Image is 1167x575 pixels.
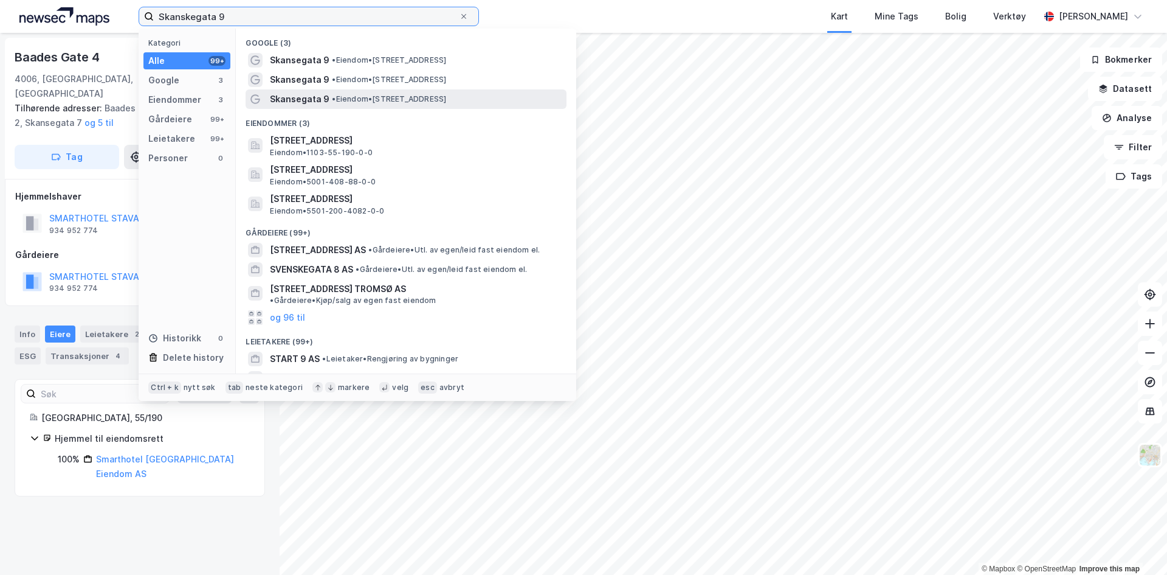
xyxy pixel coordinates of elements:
span: • [356,265,359,274]
span: • [368,245,372,254]
div: Baades Gate 4 [15,47,102,67]
button: Analyse [1092,106,1162,130]
div: ESG [15,347,41,364]
div: Transaksjoner [46,347,129,364]
a: Mapbox [982,565,1015,573]
span: Tilhørende adresser: [15,103,105,113]
iframe: Chat Widget [1106,517,1167,575]
div: velg [392,383,408,392]
div: Gårdeiere [15,248,264,262]
div: Historikk [148,331,201,346]
span: • [332,94,336,103]
span: Gårdeiere • Kjøp/salg av egen fast eiendom [270,296,436,305]
span: Eiendom • [STREET_ADDRESS] [332,55,446,65]
div: Eiendommer [148,92,201,107]
div: neste kategori [246,383,303,392]
div: Gårdeiere (99+) [236,218,576,240]
span: Eiendom • [STREET_ADDRESS] [332,94,446,104]
span: [STREET_ADDRESS] [270,192,562,206]
div: 100% [58,452,80,467]
span: START 9 AS [270,352,320,366]
span: • [332,75,336,84]
div: [PERSON_NAME] [1059,9,1128,24]
a: Improve this map [1079,565,1140,573]
div: 99+ [208,134,225,144]
div: avbryt [439,383,464,392]
div: Baades Gate 6, Nedre Holmegate 2, Skansegata 7 [15,101,255,130]
input: Søk [36,385,169,403]
div: Info [15,326,40,343]
span: [STREET_ADDRESS] TROMSØ AS [270,282,406,296]
div: Kart [831,9,848,24]
div: Leietakere [148,131,195,146]
div: Verktøy [993,9,1026,24]
div: [GEOGRAPHIC_DATA], 55/190 [41,411,250,425]
span: Eiendom • 5001-408-88-0-0 [270,177,376,187]
div: 0 [216,333,225,343]
div: Personer [148,151,188,166]
a: OpenStreetMap [1017,565,1076,573]
span: Gårdeiere • Utl. av egen/leid fast eiendom el. [368,245,540,255]
div: Kategori [148,38,230,47]
div: 4 [112,350,124,362]
span: Leietaker • Rengjøring av bygninger [322,354,458,364]
div: 934 952 774 [49,226,98,235]
div: 3 [216,95,225,105]
span: Gårdeiere • Utl. av egen/leid fast eiendom el. [356,265,527,274]
a: Smarthotel [GEOGRAPHIC_DATA] Eiendom AS [96,454,234,479]
span: [STREET_ADDRESS] AS [270,243,366,257]
div: 3 [216,75,225,85]
div: tab [225,382,244,394]
div: Eiere [45,326,75,343]
div: Eiendommer (3) [236,109,576,131]
div: 4006, [GEOGRAPHIC_DATA], [GEOGRAPHIC_DATA] [15,72,171,101]
div: Mine Tags [875,9,918,24]
div: Hjemmelshaver [15,189,264,204]
span: [STREET_ADDRESS] [270,133,562,148]
button: Tags [1106,164,1162,189]
div: Bolig [945,9,966,24]
button: Tag [15,145,119,169]
span: • [322,354,326,363]
span: Eiendom • [STREET_ADDRESS] [332,75,446,85]
span: [STREET_ADDRESS] [270,162,562,177]
button: Filter [1104,135,1162,159]
div: 934 952 774 [49,284,98,293]
img: Z [1138,444,1162,467]
input: Søk på adresse, matrikkel, gårdeiere, leietakere eller personer [154,7,459,26]
div: 2 [131,328,143,340]
div: Ctrl + k [148,382,181,394]
span: Eiendom • 5501-200-4082-0-0 [270,206,384,216]
div: nytt søk [184,383,216,392]
div: Gårdeiere [148,112,192,127]
div: Leietakere (99+) [236,327,576,349]
div: Alle [148,54,165,68]
div: Google [148,73,179,88]
div: Hjemmel til eiendomsrett [55,431,250,446]
span: Eiendom • 1103-55-190-0-0 [270,148,373,158]
span: Skansegata 9 [270,92,329,106]
span: Skansegata 9 [270,53,329,68]
span: ALNABRUVEIEN 9 AS [270,371,356,386]
img: logo.a4113a55bc3d86da70a041830d287a7e.svg [19,7,109,26]
div: markere [338,383,370,392]
span: • [270,296,274,305]
button: Bokmerker [1080,47,1162,72]
div: Delete history [163,350,224,365]
span: • [332,55,336,64]
div: esc [418,382,437,394]
div: 99+ [208,114,225,124]
button: Datasett [1088,77,1162,101]
span: Skansegata 9 [270,72,329,87]
button: og 96 til [270,310,305,325]
span: SVENSKEGATA 8 AS [270,262,353,277]
div: Leietakere [80,326,148,343]
div: 99+ [208,56,225,66]
div: Google (3) [236,29,576,51]
div: 0 [216,153,225,163]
